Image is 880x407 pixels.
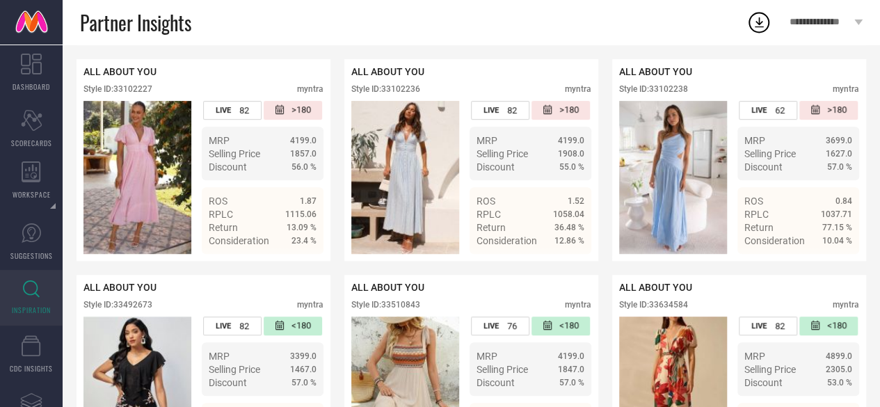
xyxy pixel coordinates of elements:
div: Number of days since the style was first listed on the platform [799,317,858,335]
span: WORKSPACE [13,189,51,200]
div: Click to view image [351,101,459,254]
span: RPLC [744,209,769,220]
span: LIVE [483,106,499,115]
span: LIVE [751,321,767,330]
span: 76 [507,321,517,331]
div: Number of days since the style was first listed on the platform [264,317,322,335]
div: Number of days since the style was first listed on the platform [264,101,322,120]
span: Details [285,260,317,271]
div: Number of days since the style was first listed on the platform [531,101,590,120]
div: Style ID: 33492673 [83,300,152,310]
span: ALL ABOUT YOU [351,282,424,293]
span: Return [744,222,774,233]
div: myntra [297,84,323,94]
span: 1467.0 [290,365,317,374]
span: MRP [477,135,497,146]
span: 12.86 % [554,236,584,246]
span: 82 [507,105,517,115]
span: RPLC [477,209,501,220]
img: Style preview image [351,101,459,254]
span: ALL ABOUT YOU [351,66,424,77]
span: 82 [775,321,785,331]
span: 53.0 % [827,378,852,388]
span: LIVE [483,321,499,330]
div: Number of days since the style was first listed on the platform [531,317,590,335]
div: Number of days the style has been live on the platform [203,101,262,120]
span: MRP [477,351,497,362]
div: Number of days the style has been live on the platform [739,101,797,120]
span: ALL ABOUT YOU [619,282,692,293]
div: myntra [833,84,859,94]
span: Selling Price [477,148,528,159]
span: ALL ABOUT YOU [619,66,692,77]
img: Style preview image [83,101,191,254]
span: Discount [744,161,783,173]
span: 82 [239,105,249,115]
span: LIVE [216,106,231,115]
span: 23.4 % [291,236,317,246]
span: ROS [477,195,495,207]
div: Number of days the style has been live on the platform [739,317,797,335]
span: 82 [239,321,249,331]
span: MRP [209,351,230,362]
div: Click to view image [83,101,191,254]
div: Style ID: 33102236 [351,84,420,94]
div: Style ID: 33634584 [619,300,688,310]
span: ROS [744,195,763,207]
div: myntra [297,300,323,310]
span: Discount [477,161,515,173]
span: Selling Price [477,364,528,375]
span: 4899.0 [826,351,852,361]
span: 4199.0 [558,351,584,361]
span: Selling Price [209,148,260,159]
span: 1857.0 [290,149,317,159]
span: >180 [827,104,847,116]
div: Open download list [746,10,771,35]
div: Style ID: 33102238 [619,84,688,94]
span: SCORECARDS [11,138,52,148]
span: 4199.0 [558,136,584,145]
span: 1037.71 [821,209,852,219]
span: Discount [209,161,247,173]
span: Selling Price [744,364,796,375]
span: <180 [291,320,311,332]
span: <180 [559,320,579,332]
span: 1058.04 [553,209,584,219]
span: Discount [477,377,515,388]
span: Partner Insights [80,8,191,37]
a: Details [807,260,852,271]
span: >180 [291,104,311,116]
span: Consideration [477,235,537,246]
span: 13.09 % [287,223,317,232]
span: MRP [209,135,230,146]
span: 77.15 % [822,223,852,232]
span: Details [821,260,852,271]
span: 4199.0 [290,136,317,145]
span: Consideration [209,235,269,246]
span: DASHBOARD [13,81,50,92]
span: 1908.0 [558,149,584,159]
span: 57.0 % [291,378,317,388]
span: 36.48 % [554,223,584,232]
span: Selling Price [744,148,796,159]
span: 57.0 % [559,378,584,388]
span: Selling Price [209,364,260,375]
span: LIVE [216,321,231,330]
span: 1847.0 [558,365,584,374]
span: Return [209,222,238,233]
span: 10.04 % [822,236,852,246]
span: 1.52 [568,196,584,206]
span: INSPIRATION [12,305,51,315]
div: myntra [565,300,591,310]
span: Consideration [744,235,805,246]
div: myntra [833,300,859,310]
div: Style ID: 33510843 [351,300,420,310]
div: myntra [565,84,591,94]
span: ROS [209,195,227,207]
span: MRP [744,351,765,362]
span: Discount [209,377,247,388]
span: SUGGESTIONS [10,250,53,261]
div: Number of days the style has been live on the platform [471,317,529,335]
span: 55.0 % [559,162,584,172]
img: Style preview image [619,101,727,254]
